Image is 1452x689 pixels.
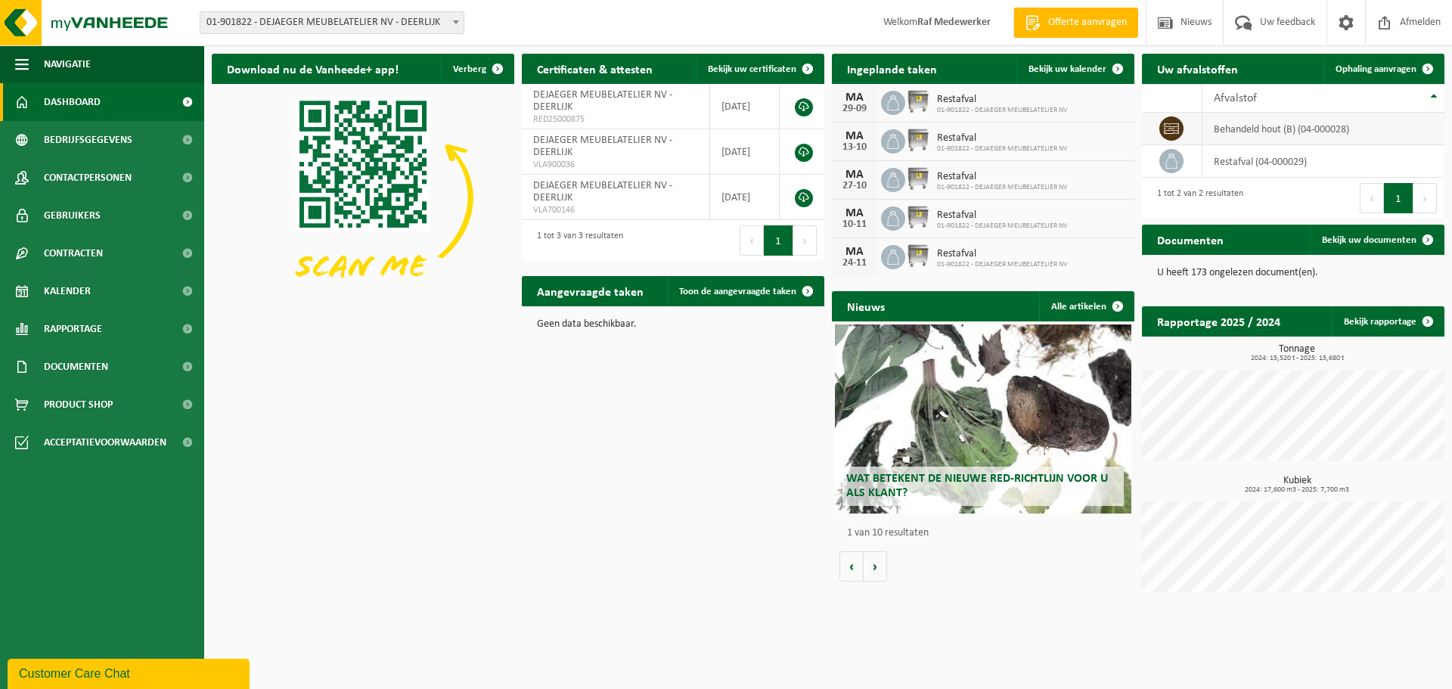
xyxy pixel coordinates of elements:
[937,171,1068,183] span: Restafval
[212,54,414,83] h2: Download nu de Vanheede+ app!
[710,84,780,129] td: [DATE]
[905,204,931,230] img: WB-1100-GAL-GY-02
[1149,355,1444,362] span: 2024: 15,520 t - 2025: 15,680 t
[441,54,513,84] button: Verberg
[839,130,870,142] div: MA
[1016,54,1133,84] a: Bekijk uw kalender
[710,175,780,220] td: [DATE]
[1336,64,1416,74] span: Ophaling aanvragen
[839,258,870,268] div: 24-11
[832,291,900,321] h2: Nieuws
[200,11,464,34] span: 01-901822 - DEJAEGER MEUBELATELIER NV - DEERLIJK
[533,159,698,171] span: VLA900036
[937,248,1068,260] span: Restafval
[44,234,103,272] span: Contracten
[864,551,887,582] button: Volgende
[1044,15,1131,30] span: Offerte aanvragen
[839,142,870,153] div: 13-10
[1310,225,1443,255] a: Bekijk uw documenten
[905,243,931,268] img: WB-1100-GAL-GY-02
[1332,306,1443,337] a: Bekijk rapportage
[937,94,1068,106] span: Restafval
[832,54,952,83] h2: Ingeplande taken
[44,197,101,234] span: Gebruikers
[937,132,1068,144] span: Restafval
[667,276,823,306] a: Toon de aangevraagde taken
[533,113,698,126] span: RED25000875
[839,551,864,582] button: Vorige
[710,129,780,175] td: [DATE]
[1202,113,1444,145] td: behandeld hout (B) (04-000028)
[44,272,91,310] span: Kalender
[1039,291,1133,321] a: Alle artikelen
[44,348,108,386] span: Documenten
[44,45,91,83] span: Navigatie
[1202,145,1444,178] td: restafval (04-000029)
[1214,92,1257,104] span: Afvalstof
[1323,54,1443,84] a: Ophaling aanvragen
[44,310,102,348] span: Rapportage
[679,287,796,296] span: Toon de aangevraagde taken
[533,180,672,203] span: DEJAEGER MEUBELATELIER NV - DEERLIJK
[917,17,991,28] strong: Raf Medewerker
[44,83,101,121] span: Dashboard
[839,104,870,114] div: 29-09
[1157,268,1429,278] p: U heeft 173 ongelezen document(en).
[937,106,1068,115] span: 01-901822 - DEJAEGER MEUBELATELIER NV
[793,225,817,256] button: Next
[44,121,132,159] span: Bedrijfsgegevens
[1384,183,1413,213] button: 1
[846,473,1108,499] span: Wat betekent de nieuwe RED-richtlijn voor u als klant?
[937,260,1068,269] span: 01-901822 - DEJAEGER MEUBELATELIER NV
[533,135,672,158] span: DEJAEGER MEUBELATELIER NV - DEERLIJK
[1142,225,1239,254] h2: Documenten
[8,656,253,689] iframe: chat widget
[533,204,698,216] span: VLA700146
[1142,306,1295,336] h2: Rapportage 2025 / 2024
[200,12,464,33] span: 01-901822 - DEJAEGER MEUBELATELIER NV - DEERLIJK
[937,144,1068,154] span: 01-901822 - DEJAEGER MEUBELATELIER NV
[1028,64,1106,74] span: Bekijk uw kalender
[44,159,132,197] span: Contactpersonen
[1149,476,1444,494] h3: Kubiek
[937,222,1068,231] span: 01-901822 - DEJAEGER MEUBELATELIER NV
[1149,344,1444,362] h3: Tonnage
[835,324,1131,514] a: Wat betekent de nieuwe RED-richtlijn voor u als klant?
[847,528,1127,538] p: 1 van 10 resultaten
[839,92,870,104] div: MA
[839,246,870,258] div: MA
[708,64,796,74] span: Bekijk uw certificaten
[1142,54,1253,83] h2: Uw afvalstoffen
[839,207,870,219] div: MA
[453,64,486,74] span: Verberg
[839,181,870,191] div: 27-10
[839,169,870,181] div: MA
[44,424,166,461] span: Acceptatievoorwaarden
[937,183,1068,192] span: 01-901822 - DEJAEGER MEUBELATELIER NV
[1013,8,1138,38] a: Offerte aanvragen
[1322,235,1416,245] span: Bekijk uw documenten
[522,54,668,83] h2: Certificaten & attesten
[1413,183,1437,213] button: Next
[212,84,514,311] img: Download de VHEPlus App
[696,54,823,84] a: Bekijk uw certificaten
[740,225,764,256] button: Previous
[905,88,931,114] img: WB-1100-GAL-GY-02
[905,166,931,191] img: WB-1100-GAL-GY-02
[1149,486,1444,494] span: 2024: 17,600 m3 - 2025: 7,700 m3
[44,386,113,424] span: Product Shop
[537,319,809,330] p: Geen data beschikbaar.
[839,219,870,230] div: 10-11
[764,225,793,256] button: 1
[529,224,623,257] div: 1 tot 3 van 3 resultaten
[522,276,659,306] h2: Aangevraagde taken
[1149,182,1243,215] div: 1 tot 2 van 2 resultaten
[937,209,1068,222] span: Restafval
[533,89,672,113] span: DEJAEGER MEUBELATELIER NV - DEERLIJK
[1360,183,1384,213] button: Previous
[905,127,931,153] img: WB-1100-GAL-GY-02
